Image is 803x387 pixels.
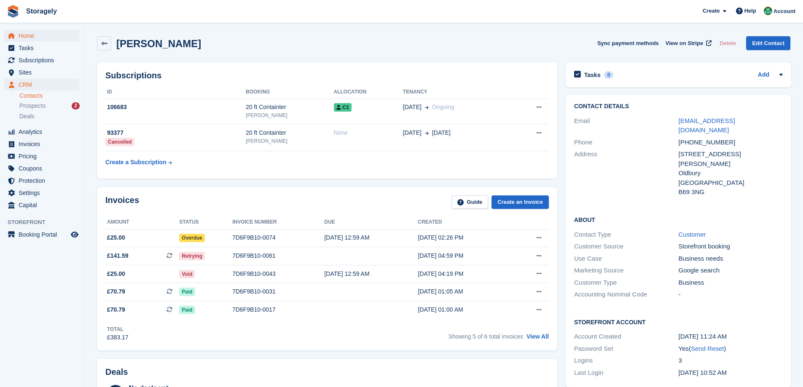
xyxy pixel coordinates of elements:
th: Status [179,216,232,229]
div: Marketing Source [574,266,678,275]
div: Business needs [679,254,783,264]
div: [GEOGRAPHIC_DATA] [679,178,783,188]
div: Oldbury [679,168,783,178]
div: 20 ft Containter [246,128,333,137]
a: Create an Invoice [491,195,549,209]
div: Create a Subscription [105,158,167,167]
a: menu [4,229,80,240]
a: View All [526,333,549,340]
div: Customer Source [574,242,678,251]
div: [DATE] 02:26 PM [418,233,513,242]
th: Tenancy [403,85,512,99]
span: [DATE] [403,128,422,137]
button: Delete [716,36,739,50]
div: £383.17 [107,333,129,342]
h2: Contact Details [574,103,783,110]
span: [DATE] [432,128,451,137]
div: [STREET_ADDRESS][PERSON_NAME] [679,149,783,168]
div: [DATE] 11:24 AM [679,332,783,342]
a: menu [4,150,80,162]
span: £141.59 [107,251,129,260]
div: Use Case [574,254,678,264]
th: Invoice number [232,216,324,229]
div: 7D6F9B10-0043 [232,270,324,278]
div: Storefront booking [679,242,783,251]
div: Yes [679,344,783,354]
span: Tasks [19,42,69,54]
div: [PHONE_NUMBER] [679,138,783,147]
div: 0 [604,71,614,79]
div: Email [574,116,678,135]
div: 20 ft Containter [246,103,333,112]
span: View on Stripe [666,39,703,48]
div: [DATE] 12:59 AM [324,233,418,242]
span: Help [744,7,756,15]
h2: About [574,215,783,224]
div: None [334,128,403,137]
a: View on Stripe [662,36,713,50]
span: £25.00 [107,270,125,278]
a: Storagely [23,4,60,18]
span: Protection [19,175,69,187]
div: 106683 [105,103,246,112]
div: Accounting Nominal Code [574,290,678,299]
a: menu [4,54,80,66]
div: [DATE] 12:59 AM [324,270,418,278]
th: Amount [105,216,179,229]
a: menu [4,79,80,91]
div: 2 [72,102,80,109]
span: Sites [19,67,69,78]
h2: Deals [105,367,128,377]
span: £70.79 [107,287,125,296]
span: £25.00 [107,233,125,242]
span: Overdue [179,234,205,242]
a: menu [4,42,80,54]
a: Deals [19,112,80,121]
a: Prospects 2 [19,101,80,110]
div: Business [679,278,783,288]
span: Analytics [19,126,69,138]
div: Customer Type [574,278,678,288]
a: Add [758,70,769,80]
div: Phone [574,138,678,147]
div: Contact Type [574,230,678,240]
span: CRM [19,79,69,91]
div: B69 3NG [679,187,783,197]
span: Storefront [8,218,84,227]
a: Create a Subscription [105,155,172,170]
a: Preview store [70,230,80,240]
div: Account Created [574,332,678,342]
span: Account [773,7,795,16]
div: 7D6F9B10-0031 [232,287,324,296]
div: Logins [574,356,678,366]
span: Booking Portal [19,229,69,240]
span: Subscriptions [19,54,69,66]
h2: Subscriptions [105,71,549,80]
a: menu [4,163,80,174]
span: Pricing [19,150,69,162]
div: 7D6F9B10-0017 [232,305,324,314]
div: 7D6F9B10-0074 [232,233,324,242]
button: Sync payment methods [597,36,659,50]
div: [DATE] 01:05 AM [418,287,513,296]
div: [PERSON_NAME] [246,112,333,119]
a: [EMAIL_ADDRESS][DOMAIN_NAME] [679,117,735,134]
a: menu [4,199,80,211]
div: Password Set [574,344,678,354]
div: 7D6F9B10-0061 [232,251,324,260]
span: Paid [179,288,195,296]
div: 3 [679,356,783,366]
span: Paid [179,306,195,314]
div: [DATE] 01:00 AM [418,305,513,314]
a: menu [4,30,80,42]
img: stora-icon-8386f47178a22dfd0bd8f6a31ec36ba5ce8667c1dd55bd0f319d3a0aa187defe.svg [7,5,19,18]
span: Deals [19,112,35,120]
a: Customer [679,231,706,238]
div: Last Login [574,368,678,378]
span: Capital [19,199,69,211]
div: Address [574,149,678,197]
div: [DATE] 04:59 PM [418,251,513,260]
a: Guide [451,195,489,209]
span: C1 [334,103,352,112]
h2: [PERSON_NAME] [116,38,201,49]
